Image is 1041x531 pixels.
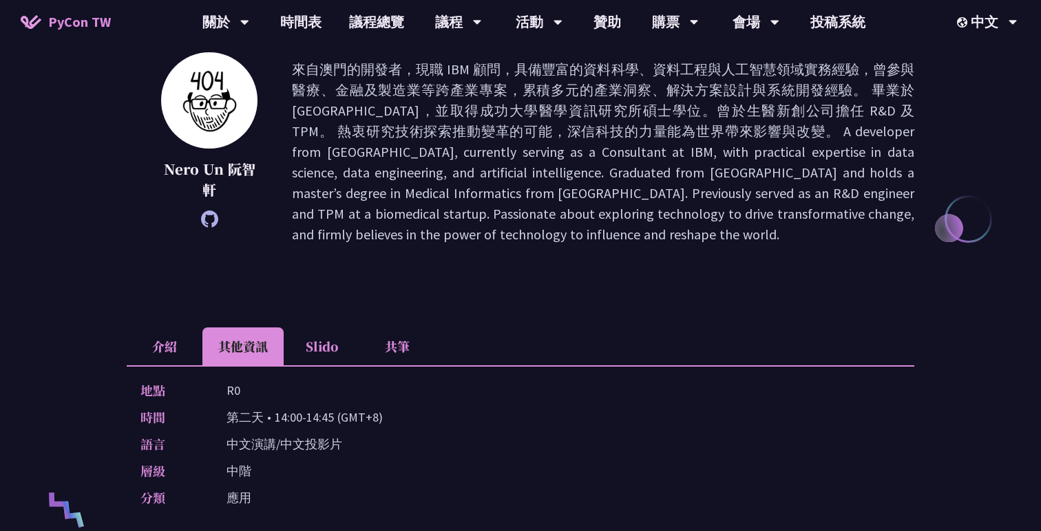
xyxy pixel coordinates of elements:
img: Home icon of PyCon TW 2025 [21,15,41,29]
li: 共筆 [359,327,435,365]
p: 應用 [227,488,251,508]
li: 介紹 [127,327,202,365]
li: 其他資訊 [202,327,284,365]
img: Locale Icon [957,17,971,28]
p: 時間 [140,407,199,427]
p: 分類 [140,488,199,508]
p: 中文演講/中文投影片 [227,434,342,454]
p: 第二天 • 14:00-14:45 (GMT+8) [227,407,383,427]
img: Nero Un 阮智軒 [161,52,257,149]
p: 地點 [140,380,199,400]
p: 語言 [140,434,199,454]
p: Nero Un 阮智軒 [161,159,257,200]
p: R0 [227,380,240,400]
span: PyCon TW [48,12,111,32]
p: 中階 [227,461,251,481]
p: 層級 [140,461,199,481]
li: Slido [284,327,359,365]
p: 來自澳門的開發者，現職 IBM 顧問，具備豐富的資料科學、資料工程與人工智慧領域實務經驗，曾參與醫療、金融及製造業等跨產業專案，累積多元的產業洞察、解決方案設計與系統開發經驗。 畢業於[GEOG... [292,59,914,245]
a: PyCon TW [7,5,125,39]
